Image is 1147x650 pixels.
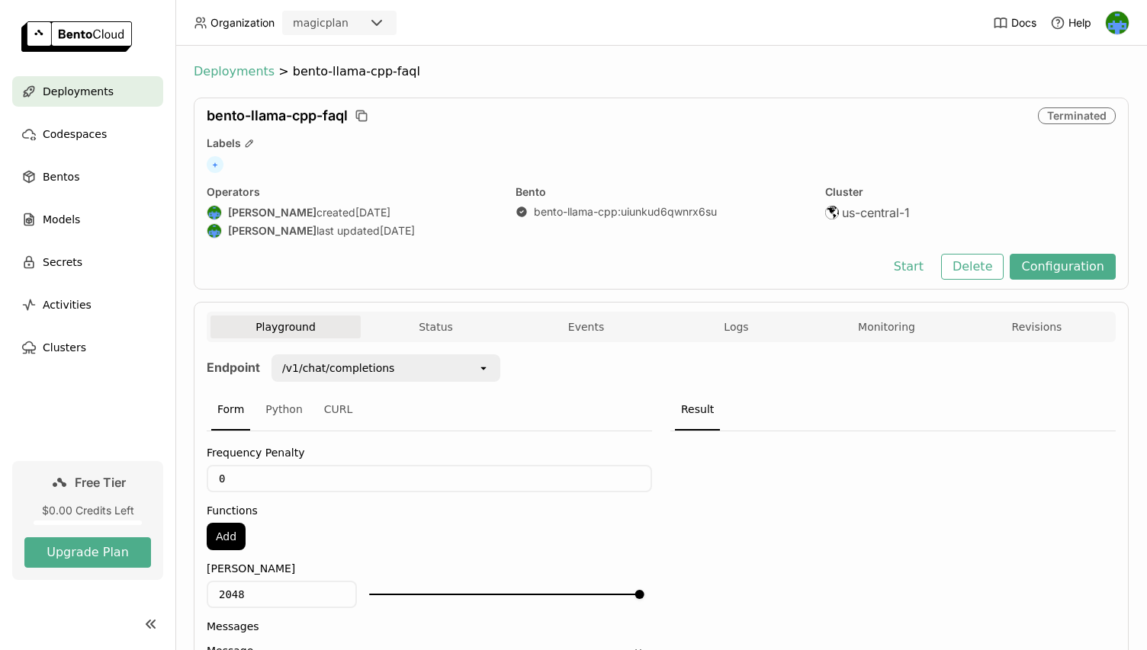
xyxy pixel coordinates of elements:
[12,332,163,363] a: Clusters
[811,315,962,338] button: Monitoring
[21,21,132,52] img: logo
[207,504,652,517] label: Functions
[24,504,151,517] div: $0.00 Credits Left
[207,107,348,124] span: bento-llama-cpp-faql
[210,315,361,338] button: Playground
[207,205,497,220] div: created
[1038,107,1116,124] div: Terminated
[1011,16,1036,30] span: Docs
[635,590,644,599] div: Accessibility label
[43,338,86,357] span: Clusters
[941,254,1004,280] button: Delete
[207,620,652,632] label: Messages
[380,224,415,238] span: [DATE]
[396,360,397,376] input: Selected /v1/chat/completions.
[1106,11,1129,34] img: Benedikt Veith
[207,360,260,375] strong: Endpoint
[211,389,250,431] div: Form
[259,389,309,431] div: Python
[842,205,910,220] span: us-central-1
[282,360,394,376] div: /v1/chat/completions
[275,64,293,79] span: >
[724,320,748,334] span: Logs
[207,185,497,199] div: Operators
[207,206,221,219] img: Benedikt Veith
[194,64,1129,79] nav: Breadcrumbs navigation
[43,296,92,314] span: Activities
[194,64,275,79] span: Deployments
[318,389,359,431] div: CURL
[43,125,107,143] span: Codespaces
[516,185,806,199] div: Bento
[12,119,163,149] a: Codespaces
[12,162,163,192] a: Bentos
[511,315,661,338] button: Events
[882,254,935,280] button: Start
[361,315,511,338] button: Status
[1010,254,1116,280] button: Configuration
[534,205,717,219] a: bento-llama-cpp:uiunkud6qwnrx6su
[993,15,1036,30] a: Docs
[43,82,114,101] span: Deployments
[43,210,80,229] span: Models
[207,224,221,238] img: Benedikt Veith
[207,447,652,459] label: Frequency Penalty
[355,206,390,219] span: [DATE]
[1050,15,1091,30] div: Help
[210,16,275,30] span: Organization
[207,156,223,173] span: +
[350,16,352,31] input: Selected magicplan.
[12,290,163,320] a: Activities
[43,253,82,271] span: Secrets
[24,537,151,568] button: Upgrade Plan
[12,247,163,277] a: Secrets
[293,64,420,79] span: bento-llama-cpp-faql
[75,475,126,490] span: Free Tier
[477,362,490,374] svg: open
[675,389,720,431] div: Result
[12,204,163,235] a: Models
[207,562,652,575] label: [PERSON_NAME]
[12,461,163,580] a: Free Tier$0.00 Credits LeftUpgrade Plan
[962,315,1112,338] button: Revisions
[207,223,497,239] div: last updated
[825,185,1116,199] div: Cluster
[43,168,79,186] span: Bentos
[1068,16,1091,30] span: Help
[12,76,163,107] a: Deployments
[207,523,246,550] button: Add
[228,206,316,219] strong: [PERSON_NAME]
[228,224,316,238] strong: [PERSON_NAME]
[207,136,1116,150] div: Labels
[293,15,349,30] div: magicplan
